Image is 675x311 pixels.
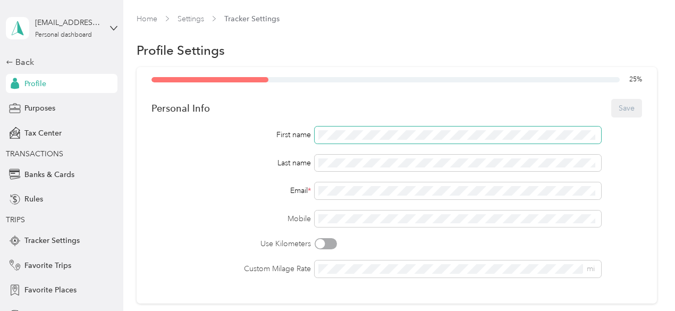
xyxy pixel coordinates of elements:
span: Banks & Cards [24,169,74,180]
span: Favorite Places [24,284,77,296]
span: TRANSACTIONS [6,149,63,158]
a: Home [137,14,157,23]
div: Last name [151,157,311,169]
div: Personal Info [151,103,210,114]
div: Back [6,56,112,69]
h1: Profile Settings [137,45,225,56]
label: Custom Milage Rate [151,263,311,274]
span: Purposes [24,103,55,114]
div: Email [151,185,311,196]
div: [EMAIL_ADDRESS][DOMAIN_NAME] [35,17,102,28]
span: Favorite Trips [24,260,71,271]
span: Rules [24,194,43,205]
div: Personal dashboard [35,32,92,38]
label: Use Kilometers [151,238,311,249]
span: Tracker Settings [224,13,280,24]
span: TRIPS [6,215,25,224]
div: First name [151,129,311,140]
span: mi [587,264,595,273]
iframe: Everlance-gr Chat Button Frame [615,251,675,311]
a: Settings [178,14,204,23]
span: 25 % [629,75,642,85]
span: Tracker Settings [24,235,80,246]
span: Profile [24,78,46,89]
span: Tax Center [24,128,62,139]
label: Mobile [151,213,311,224]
